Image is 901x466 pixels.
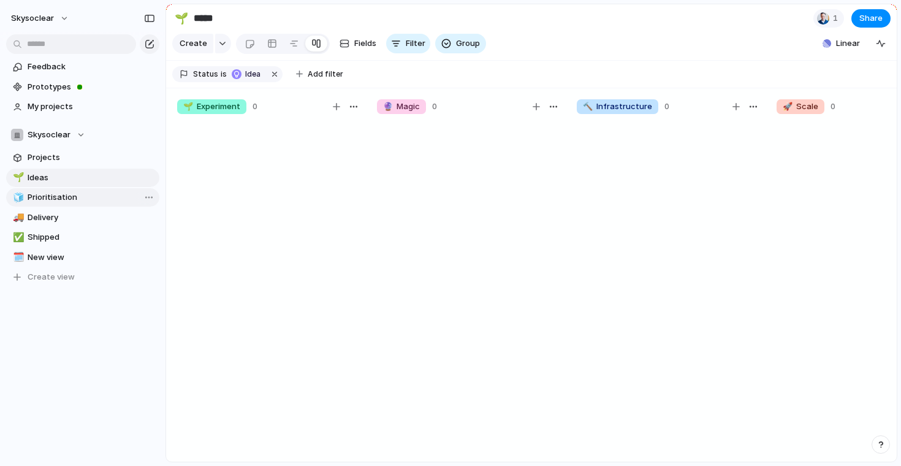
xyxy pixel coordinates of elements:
span: Delivery [28,212,155,224]
span: Add filter [308,69,343,80]
button: Linear [818,34,865,53]
button: Share [851,9,891,28]
div: 🚚 [13,210,21,224]
span: Filter [406,37,425,50]
div: 🌱 [175,10,188,26]
span: skysoclear [11,12,54,25]
span: Group [456,37,480,50]
a: Prototypes [6,78,159,96]
button: Add filter [289,66,351,83]
span: Prioritisation [28,191,155,204]
button: 🚚 [11,212,23,224]
a: ✅Shipped [6,228,159,246]
span: Projects [28,151,155,164]
a: Projects [6,148,159,167]
span: Magic [383,101,420,113]
button: Create [172,34,213,53]
button: skysoclear [6,9,75,28]
a: Feedback [6,58,159,76]
button: Filter [386,34,430,53]
span: New view [28,251,155,264]
span: 🔮 [383,101,393,111]
a: 🧊Prioritisation [6,188,159,207]
span: Infrastructure [583,101,652,113]
span: Idea [245,69,263,80]
span: Fields [354,37,376,50]
span: Share [859,12,883,25]
span: 0 [831,101,835,113]
span: is [221,69,227,80]
span: Feedback [28,61,155,73]
button: 🌱 [172,9,191,28]
button: Group [435,34,486,53]
button: Fields [335,34,381,53]
button: 🌱 [11,172,23,184]
span: Skysoclear [28,129,70,141]
div: 🧊 [13,191,21,205]
span: Prototypes [28,81,155,93]
div: 🌱 [13,170,21,185]
span: 1 [833,12,842,25]
span: Shipped [28,231,155,243]
span: Experiment [183,101,240,113]
span: Ideas [28,172,155,184]
span: 0 [432,101,437,113]
span: 🌱 [183,101,193,111]
span: Scale [783,101,818,113]
button: Idea [228,67,267,81]
a: 🚚Delivery [6,208,159,227]
a: My projects [6,97,159,116]
span: Create [180,37,207,50]
span: 0 [664,101,669,113]
button: Create view [6,268,159,286]
div: 🗓️ [13,250,21,264]
span: My projects [28,101,155,113]
button: 🧊 [11,191,23,204]
span: Linear [836,37,860,50]
div: ✅ [13,231,21,245]
span: 0 [253,101,257,113]
span: 🔨 [583,101,593,111]
span: 🚀 [783,101,793,111]
button: Skysoclear [6,126,159,144]
span: Status [193,69,218,80]
a: 🗓️New view [6,248,159,267]
span: Create view [28,271,75,283]
button: 🗓️ [11,251,23,264]
a: 🌱Ideas [6,169,159,187]
button: is [218,67,229,81]
button: ✅ [11,231,23,243]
